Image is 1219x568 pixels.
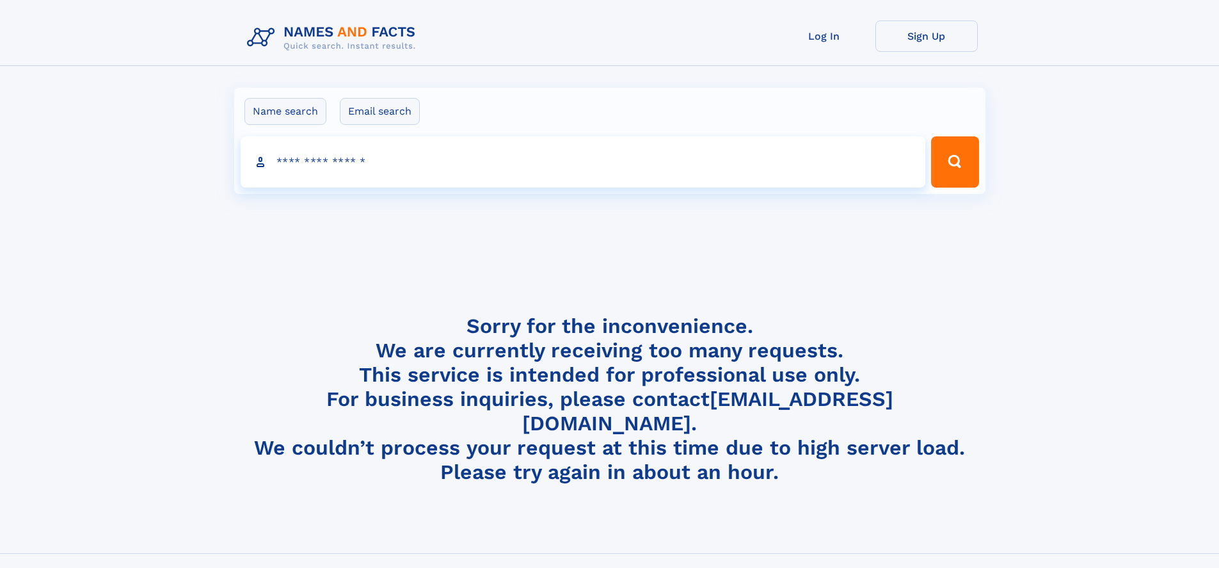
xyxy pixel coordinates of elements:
[522,387,893,435] a: [EMAIL_ADDRESS][DOMAIN_NAME]
[773,20,875,52] a: Log In
[875,20,978,52] a: Sign Up
[241,136,926,188] input: search input
[242,314,978,485] h4: Sorry for the inconvenience. We are currently receiving too many requests. This service is intend...
[244,98,326,125] label: Name search
[340,98,420,125] label: Email search
[242,20,426,55] img: Logo Names and Facts
[931,136,978,188] button: Search Button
